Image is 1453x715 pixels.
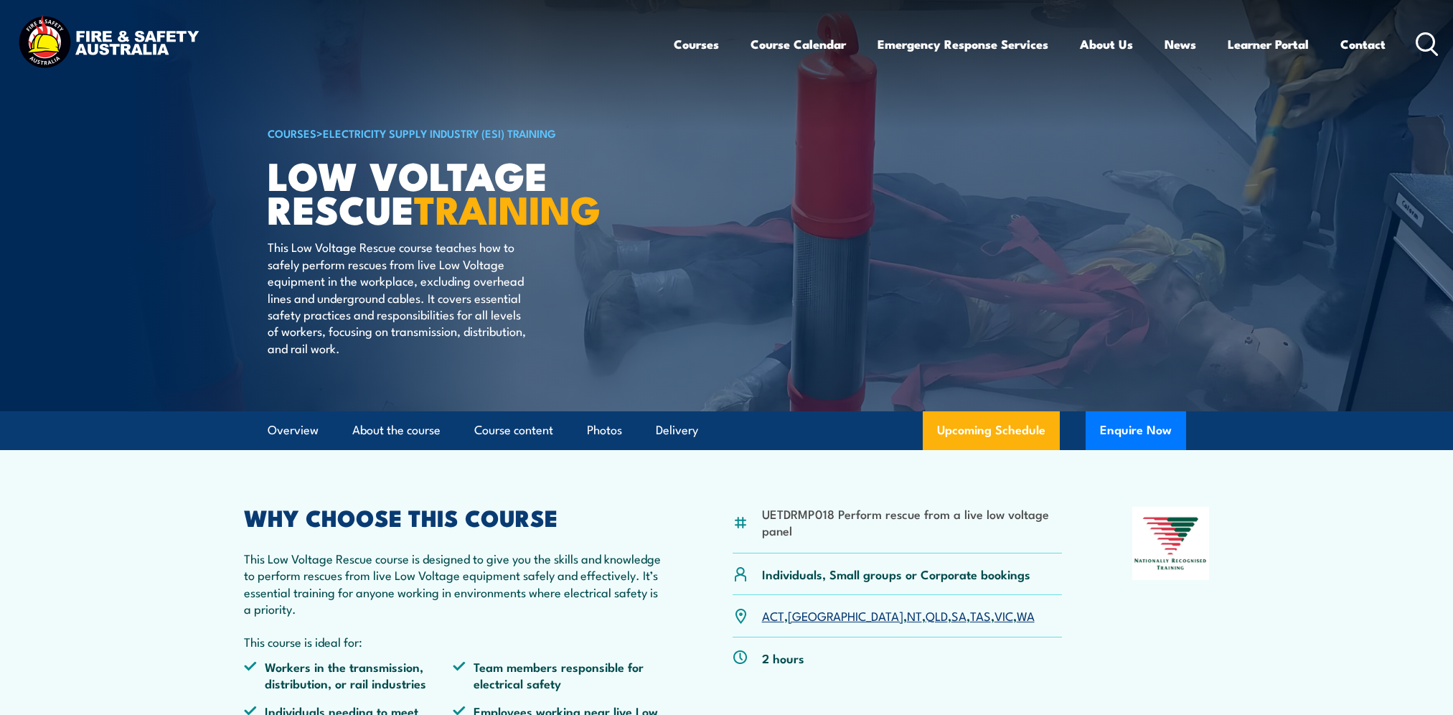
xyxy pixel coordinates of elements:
[268,238,530,356] p: This Low Voltage Rescue course teaches how to safely perform rescues from live Low Voltage equipm...
[1086,411,1186,450] button: Enquire Now
[926,607,948,624] a: QLD
[951,607,967,624] a: SA
[788,607,903,624] a: [GEOGRAPHIC_DATA]
[1017,607,1035,624] a: WA
[1228,25,1309,63] a: Learner Portal
[323,125,556,141] a: Electricity Supply Industry (ESI) Training
[268,125,316,141] a: COURSES
[1132,507,1210,580] img: Nationally Recognised Training logo.
[762,505,1063,539] li: UETDRMP018 Perform rescue from a live low voltage panel
[244,550,663,617] p: This Low Voltage Rescue course is designed to give you the skills and knowledge to perform rescue...
[244,507,663,527] h2: WHY CHOOSE THIS COURSE
[268,411,319,449] a: Overview
[1165,25,1196,63] a: News
[762,607,1035,624] p: , , , , , , ,
[244,658,453,692] li: Workers in the transmission, distribution, or rail industries
[751,25,846,63] a: Course Calendar
[244,633,663,650] p: This course is ideal for:
[762,650,804,666] p: 2 hours
[878,25,1048,63] a: Emergency Response Services
[762,566,1030,582] p: Individuals, Small groups or Corporate bookings
[923,411,1060,450] a: Upcoming Schedule
[414,178,601,238] strong: TRAINING
[656,411,698,449] a: Delivery
[762,607,784,624] a: ACT
[352,411,441,449] a: About the course
[268,124,622,141] h6: >
[474,411,553,449] a: Course content
[268,158,622,225] h1: Low Voltage Rescue
[587,411,622,449] a: Photos
[1080,25,1133,63] a: About Us
[1340,25,1386,63] a: Contact
[674,25,719,63] a: Courses
[453,658,662,692] li: Team members responsible for electrical safety
[907,607,922,624] a: NT
[970,607,991,624] a: TAS
[994,607,1013,624] a: VIC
